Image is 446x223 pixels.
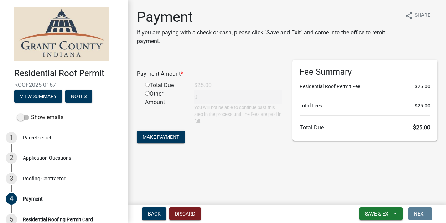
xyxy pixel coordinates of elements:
[14,90,62,103] button: View Summary
[23,217,93,222] div: Residential Roofing Permit Card
[6,132,17,143] div: 1
[137,28,399,46] p: If you are paying with a check or cash, please click "Save and Exit" and come into the office to ...
[137,131,185,143] button: Make Payment
[359,207,403,220] button: Save & Exit
[414,211,426,217] span: Next
[169,207,201,220] button: Discard
[23,155,71,160] div: Application Questions
[300,83,430,90] li: Residential Roof Permit Fee
[65,94,92,100] wm-modal-confirm: Notes
[14,81,114,88] span: ROOF2025-0167
[399,9,436,22] button: shareShare
[140,90,189,125] div: Other Amount
[140,81,189,90] div: Total Due
[137,9,399,26] h1: Payment
[65,90,92,103] button: Notes
[365,211,393,217] span: Save & Exit
[142,134,179,139] span: Make Payment
[14,68,123,79] h4: Residential Roof Permit
[415,11,430,20] span: Share
[23,176,66,181] div: Roofing Contractor
[6,173,17,184] div: 3
[148,211,161,217] span: Back
[6,193,17,205] div: 4
[14,7,109,61] img: Grant County, Indiana
[413,124,430,131] span: $25.00
[300,67,430,77] h6: Fee Summary
[131,70,287,78] div: Payment Amount
[405,11,413,20] i: share
[300,102,430,110] li: Total Fees
[300,124,430,131] h6: Total Due
[17,113,63,122] label: Show emails
[23,135,53,140] div: Parcel search
[14,94,62,100] wm-modal-confirm: Summary
[23,196,43,201] div: Payment
[408,207,432,220] button: Next
[415,83,430,90] span: $25.00
[415,102,430,110] span: $25.00
[6,152,17,164] div: 2
[142,207,166,220] button: Back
